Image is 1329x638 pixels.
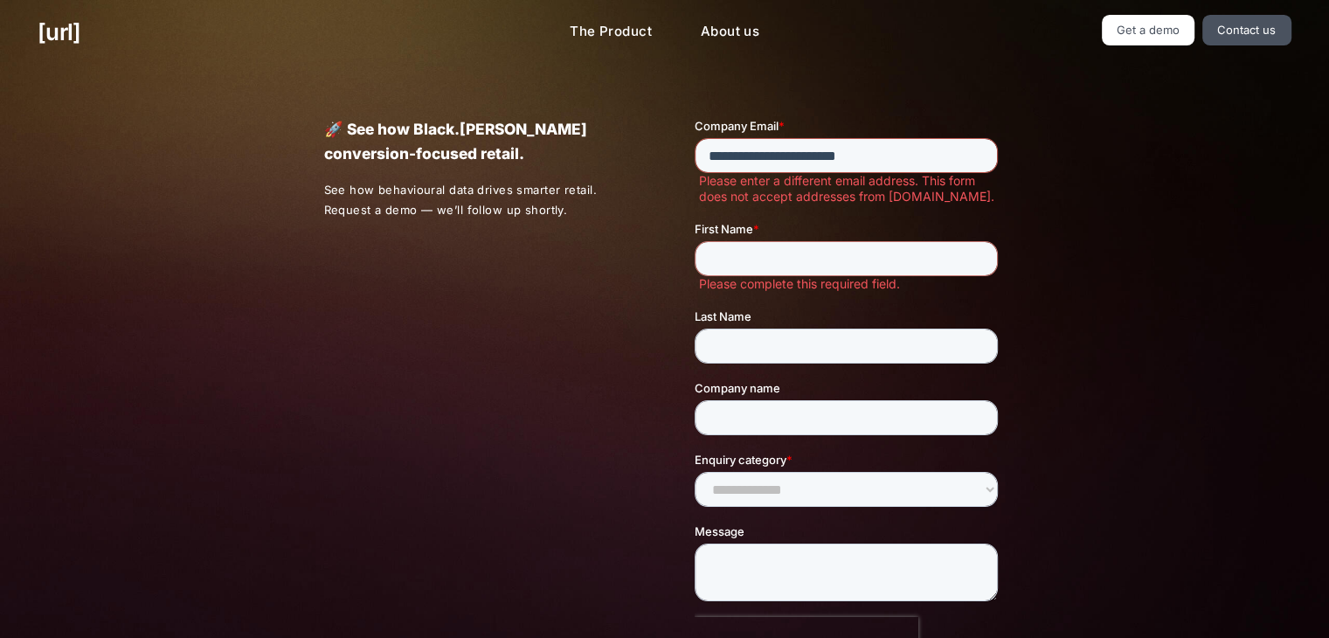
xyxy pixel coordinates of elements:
[1202,15,1291,45] a: Contact us
[323,117,633,166] p: 🚀 See how Black.[PERSON_NAME] conversion-focused retail.
[1102,15,1195,45] a: Get a demo
[38,15,80,49] a: [URL]
[687,15,773,49] a: About us
[556,15,666,49] a: The Product
[323,180,634,220] p: See how behavioural data drives smarter retail. Request a demo — we’ll follow up shortly.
